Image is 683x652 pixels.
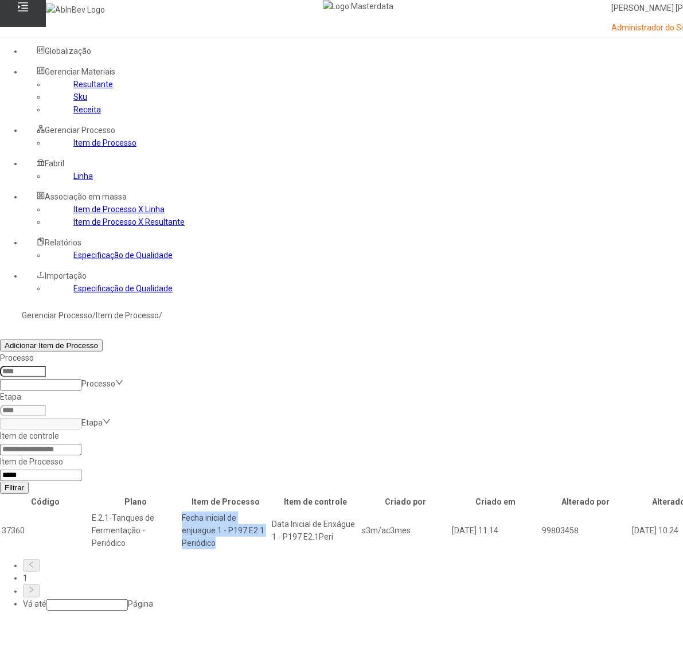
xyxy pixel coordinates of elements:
[91,511,180,550] td: E.2.1-Tanques de Fermentação - Periódico
[73,105,101,114] a: Receita
[5,483,24,492] span: Filtrar
[45,271,87,280] span: Importação
[96,311,159,320] a: Item de Processo
[361,511,450,550] td: s3m/ac3mes
[73,251,173,260] a: Especificação de Qualidade
[22,311,92,320] a: Gerenciar Processo
[81,379,115,388] nz-select-placeholder: Processo
[73,205,165,214] a: Item de Processo X Linha
[45,46,91,56] span: Globalização
[73,171,93,181] a: Linha
[159,311,162,320] nz-breadcrumb-separator: /
[5,341,98,350] span: Adicionar Item de Processo
[23,573,28,583] a: 1
[451,511,540,550] td: [DATE] 11:14
[1,495,90,509] th: Código
[45,126,115,135] span: Gerenciar Processo
[81,418,103,427] nz-select-placeholder: Etapa
[181,495,270,509] th: Item de Processo
[271,511,360,550] td: Data Inicial de Enxágue 1 - P197 E2.1Peri
[73,138,136,147] a: Item de Processo
[73,217,185,227] a: Item de Processo X Resultante
[73,92,87,101] a: Sku
[181,511,270,550] td: Fecha inicial de enjuague 1 - P197 E2.1 Periódico
[46,3,105,16] img: AbInBev Logo
[92,311,96,320] nz-breadcrumb-separator: /
[73,284,173,293] a: Especificação de Qualidade
[45,67,115,76] span: Gerenciar Materiais
[541,511,630,550] td: 99803458
[91,495,180,509] th: Plano
[45,238,81,247] span: Relatórios
[361,495,450,509] th: Criado por
[45,192,127,201] span: Associação em massa
[1,511,90,550] td: 37360
[451,495,540,509] th: Criado em
[73,80,113,89] a: Resultante
[271,495,360,509] th: Item de controle
[45,159,64,168] span: Fabril
[541,495,630,509] th: Alterado por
